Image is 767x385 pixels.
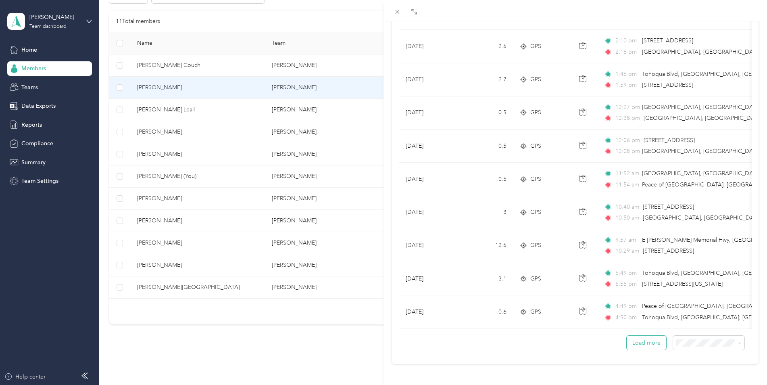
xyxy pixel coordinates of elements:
[399,30,460,63] td: [DATE]
[643,203,694,210] span: [STREET_ADDRESS]
[615,103,638,112] span: 12:27 pm
[530,241,541,250] span: GPS
[642,48,761,55] span: [GEOGRAPHIC_DATA], [GEOGRAPHIC_DATA]
[399,295,460,329] td: [DATE]
[615,48,638,56] span: 2:16 pm
[530,75,541,84] span: GPS
[615,114,640,123] span: 12:38 pm
[530,175,541,184] span: GPS
[399,229,460,262] td: [DATE]
[530,142,541,151] span: GPS
[615,70,638,79] span: 1:46 pm
[643,214,762,221] span: [GEOGRAPHIC_DATA], [GEOGRAPHIC_DATA]
[530,42,541,51] span: GPS
[615,213,639,222] span: 10:50 am
[615,269,638,278] span: 5:49 pm
[615,36,638,45] span: 2:10 pm
[615,169,638,178] span: 11:52 am
[460,130,513,163] td: 0.5
[642,37,693,44] span: [STREET_ADDRESS]
[460,196,513,229] td: 3
[460,229,513,262] td: 12.6
[399,96,460,130] td: [DATE]
[642,280,723,287] span: [STREET_ADDRESS][US_STATE]
[627,336,666,350] button: Load more
[615,313,638,322] span: 4:50 pm
[615,180,638,189] span: 11:54 am
[615,136,640,145] span: 12:06 pm
[530,274,541,283] span: GPS
[460,63,513,96] td: 2.7
[722,340,767,385] iframe: Everlance-gr Chat Button Frame
[615,247,639,255] span: 10:29 am
[530,208,541,217] span: GPS
[642,82,693,88] span: [STREET_ADDRESS]
[460,30,513,63] td: 2.6
[399,63,460,96] td: [DATE]
[615,302,638,311] span: 4:49 pm
[615,147,638,156] span: 12:08 pm
[615,81,638,90] span: 1:59 pm
[399,130,460,163] td: [DATE]
[460,262,513,295] td: 3.1
[460,163,513,196] td: 0.5
[399,196,460,229] td: [DATE]
[530,308,541,316] span: GPS
[530,108,541,117] span: GPS
[615,203,639,211] span: 10:40 am
[615,236,638,245] span: 9:57 am
[399,262,460,295] td: [DATE]
[643,247,694,254] span: [STREET_ADDRESS]
[399,163,460,196] td: [DATE]
[460,96,513,130] td: 0.5
[644,115,763,121] span: [GEOGRAPHIC_DATA], [GEOGRAPHIC_DATA]
[460,295,513,329] td: 0.6
[615,280,638,289] span: 5:55 pm
[644,137,695,144] span: [STREET_ADDRESS]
